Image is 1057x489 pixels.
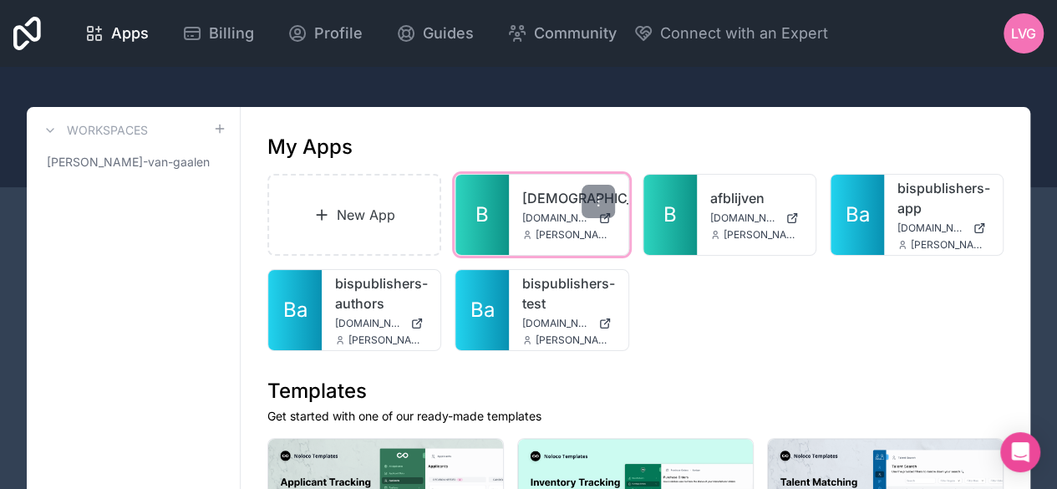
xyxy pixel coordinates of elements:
[383,15,487,52] a: Guides
[71,15,162,52] a: Apps
[522,211,591,225] span: [DOMAIN_NAME]
[47,154,210,171] span: [PERSON_NAME]-van-gaalen
[494,15,630,52] a: Community
[470,297,495,323] span: Ba
[897,222,966,235] span: [DOMAIN_NAME]
[267,378,1004,405] h1: Templates
[40,147,226,177] a: [PERSON_NAME]-van-gaalen
[522,273,614,313] a: bispublishers-test
[209,22,254,45] span: Billing
[268,270,322,350] a: Ba
[40,120,148,140] a: Workspaces
[267,134,353,160] h1: My Apps
[314,22,363,45] span: Profile
[274,15,376,52] a: Profile
[283,297,307,323] span: Ba
[455,175,509,255] a: B
[335,317,427,330] a: [DOMAIN_NAME]
[348,334,427,347] span: [PERSON_NAME][EMAIL_ADDRESS][DOMAIN_NAME]
[633,22,828,45] button: Connect with an Expert
[111,22,149,45] span: Apps
[897,178,989,218] a: bispublishers-app
[335,317,404,330] span: [DOMAIN_NAME]
[710,211,779,225] span: [DOMAIN_NAME]
[475,201,489,228] span: B
[1011,23,1036,43] span: LvG
[267,174,441,256] a: New App
[660,22,828,45] span: Connect with an Expert
[536,228,614,242] span: [PERSON_NAME][EMAIL_ADDRESS][DOMAIN_NAME]
[845,201,869,228] span: Ba
[67,122,148,139] h3: Workspaces
[423,22,474,45] span: Guides
[1000,432,1040,472] div: Open Intercom Messenger
[710,211,802,225] a: [DOMAIN_NAME]
[522,317,591,330] span: [DOMAIN_NAME]
[534,22,617,45] span: Community
[710,188,802,208] a: afblijven
[522,211,614,225] a: [DOMAIN_NAME]
[267,408,1004,425] p: Get started with one of our ready-made templates
[335,273,427,313] a: bispublishers-authors
[522,317,614,330] a: [DOMAIN_NAME]
[522,188,614,208] a: [DEMOGRAPHIC_DATA]
[169,15,267,52] a: Billing
[643,175,697,255] a: B
[897,222,989,235] a: [DOMAIN_NAME]
[455,270,509,350] a: Ba
[911,238,989,252] span: [PERSON_NAME][EMAIL_ADDRESS][DOMAIN_NAME]
[536,334,614,347] span: [PERSON_NAME][EMAIL_ADDRESS][DOMAIN_NAME]
[831,175,884,255] a: Ba
[663,201,677,228] span: B
[724,228,802,242] span: [PERSON_NAME][EMAIL_ADDRESS][DOMAIN_NAME]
